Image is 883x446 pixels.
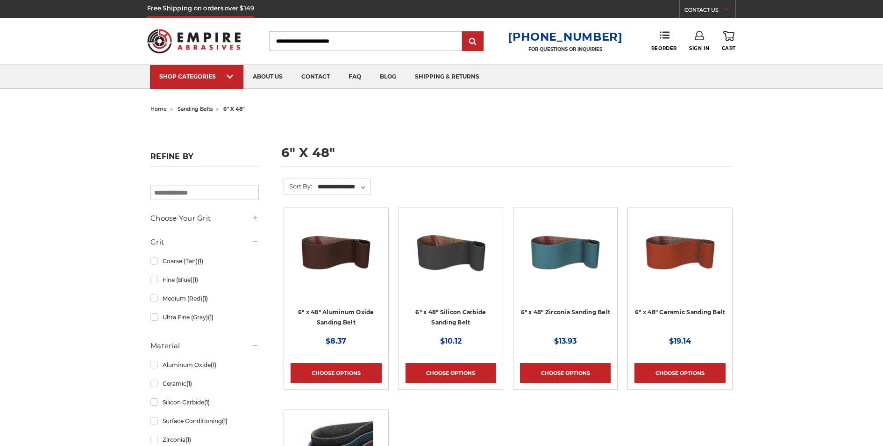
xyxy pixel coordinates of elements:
[669,337,691,345] span: $19.14
[634,363,725,383] a: Choose Options
[198,258,203,265] span: (1)
[211,361,216,368] span: (1)
[326,337,346,345] span: $8.37
[634,215,725,305] a: 6" x 48" Ceramic Sanding Belt
[147,23,241,59] img: Empire Abrasives
[299,215,373,289] img: 6" x 48" Aluminum Oxide Sanding Belt
[651,45,677,51] span: Reorder
[554,337,577,345] span: $13.93
[415,309,486,326] a: 6" x 48" Silicon Carbide Sanding Belt
[150,309,259,325] a: Ultra Fine (Gray)
[150,394,259,410] a: Silicon Carbide
[243,65,292,89] a: about us
[159,73,234,80] div: SHOP CATEGORIES
[291,363,381,383] a: Choose Options
[150,290,259,307] a: Medium (Red)
[684,5,735,18] a: CONTACT US
[722,31,736,51] a: Cart
[528,215,603,289] img: 6" x 48" Zirconia Sanding Belt
[150,357,259,373] a: Aluminum Oxide
[406,363,496,383] a: Choose Options
[150,152,259,166] h5: Refine by
[202,295,208,302] span: (1)
[150,237,259,248] h5: Grit
[192,276,198,283] span: (1)
[508,46,623,52] p: FOR QUESTIONS OR INQUIRIES
[520,363,611,383] a: Choose Options
[292,65,339,89] a: contact
[222,417,228,424] span: (1)
[150,253,259,269] a: Coarse (Tan)
[643,215,718,289] img: 6" x 48" Ceramic Sanding Belt
[370,65,406,89] a: blog
[722,45,736,51] span: Cart
[150,272,259,288] a: Fine (Blue)
[339,65,370,89] a: faq
[413,215,488,289] img: 6" x 48" Silicon Carbide File Belt
[406,215,496,305] a: 6" x 48" Silicon Carbide File Belt
[150,340,259,352] h5: Material
[440,337,462,345] span: $10.12
[150,106,167,112] a: home
[316,180,370,194] select: Sort By:
[406,65,489,89] a: shipping & returns
[204,399,210,406] span: (1)
[298,309,374,326] a: 6" x 48" Aluminum Oxide Sanding Belt
[651,31,677,51] a: Reorder
[508,30,623,43] a: [PHONE_NUMBER]
[463,32,482,51] input: Submit
[520,215,611,305] a: 6" x 48" Zirconia Sanding Belt
[185,436,191,443] span: (1)
[150,413,259,429] a: Surface Conditioning
[689,45,709,51] span: Sign In
[150,213,259,224] h5: Choose Your Grit
[223,106,245,112] span: 6" x 48"
[208,314,214,321] span: (1)
[291,215,381,305] a: 6" x 48" Aluminum Oxide Sanding Belt
[178,106,213,112] a: sanding belts
[635,309,725,316] a: 6" x 48" Ceramic Sanding Belt
[284,179,312,193] label: Sort By:
[186,380,192,387] span: (1)
[150,375,259,392] a: Ceramic
[521,309,611,316] a: 6" x 48" Zirconia Sanding Belt
[281,146,733,166] h1: 6" x 48"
